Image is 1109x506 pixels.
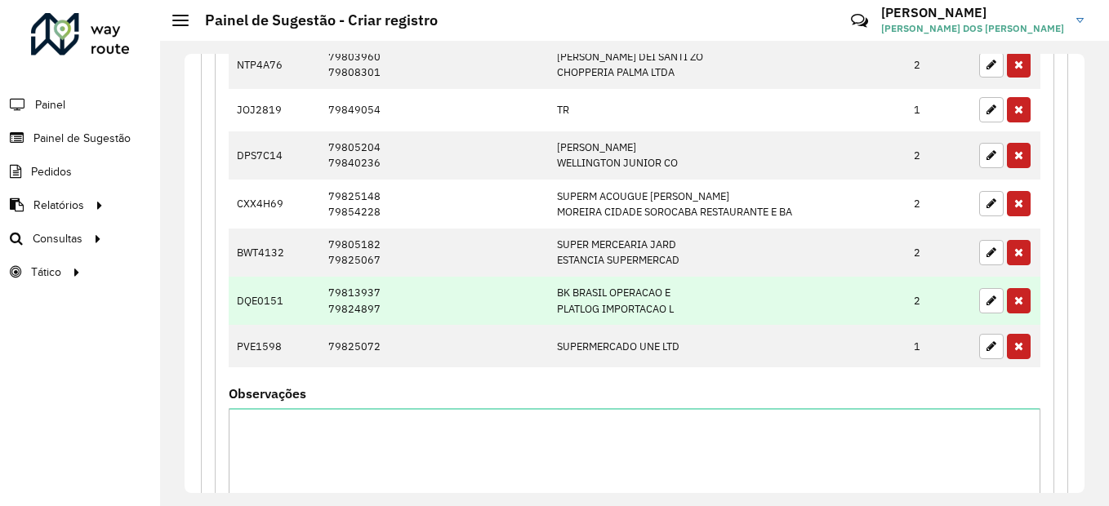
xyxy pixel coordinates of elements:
td: JOJ2819 [229,89,319,131]
td: [PERSON_NAME] DEI SANTI ZO CHOPPERIA PALMA LTDA [549,41,906,89]
td: 79813937 79824897 [319,277,549,325]
td: SUPERMERCADO UNE LTD [549,325,906,367]
td: CXX4H69 [229,180,319,228]
td: 79803960 79808301 [319,41,549,89]
span: Painel de Sugestão [33,130,131,147]
td: NTP4A76 [229,41,319,89]
span: Relatórios [33,197,84,214]
td: DQE0151 [229,277,319,325]
td: 1 [906,325,971,367]
td: 79849054 [319,89,549,131]
td: 2 [906,41,971,89]
td: SUPERM ACOUGUE [PERSON_NAME] MOREIRA CIDADE SOROCABA RESTAURANTE E BA [549,180,906,228]
td: 79805182 79825067 [319,229,549,277]
td: 2 [906,277,971,325]
td: [PERSON_NAME] WELLINGTON JUNIOR CO [549,131,906,180]
span: Consultas [33,230,82,247]
td: 1 [906,89,971,131]
td: BWT4132 [229,229,319,277]
td: PVE1598 [229,325,319,367]
h2: Painel de Sugestão - Criar registro [189,11,438,29]
a: Contato Rápido [842,3,877,38]
td: 2 [906,180,971,228]
td: BK BRASIL OPERACAO E PLATLOG IMPORTACAO L [549,277,906,325]
td: 79805204 79840236 [319,131,549,180]
td: 79825148 79854228 [319,180,549,228]
td: SUPER MERCEARIA JARD ESTANCIA SUPERMERCAD [549,229,906,277]
span: Tático [31,264,61,281]
td: 79825072 [319,325,549,367]
td: DPS7C14 [229,131,319,180]
h3: [PERSON_NAME] [881,5,1064,20]
span: [PERSON_NAME] DOS [PERSON_NAME] [881,21,1064,36]
td: 2 [906,229,971,277]
label: Observações [229,384,306,403]
td: TR [549,89,906,131]
span: Painel [35,96,65,113]
span: Pedidos [31,163,72,180]
td: 2 [906,131,971,180]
